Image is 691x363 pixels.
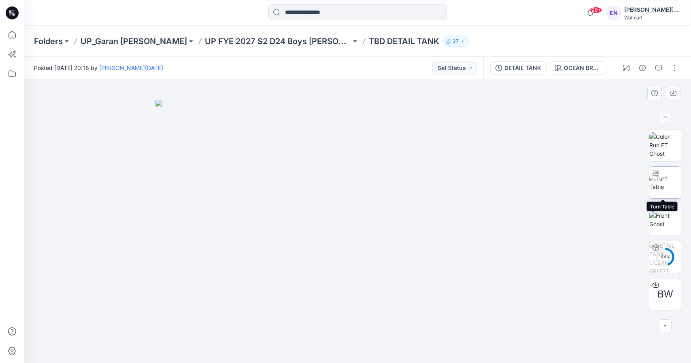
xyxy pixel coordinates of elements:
[34,64,163,72] span: Posted [DATE] 20:18 by
[442,36,469,47] button: 37
[99,64,163,71] a: [PERSON_NAME][DATE]
[649,132,681,158] img: Color Run FT Ghost
[205,36,351,47] a: UP FYE 2027 S2 D24 Boys [PERSON_NAME]
[649,211,681,228] img: Front Ghost
[636,62,649,74] button: Details
[649,174,681,191] img: Turn Table
[624,5,681,15] div: [PERSON_NAME][DATE]
[81,36,187,47] a: UP_Garan [PERSON_NAME]
[624,15,681,21] div: Walmart
[369,36,439,47] p: TBD DETAIL TANK
[453,37,459,46] p: 37
[649,241,681,273] img: DETAIL TANK OCEAN BREEZE
[606,6,621,20] div: EN
[504,64,541,72] div: DETAIL TANK
[564,64,601,72] div: OCEAN BREEZE
[655,253,675,260] div: 44 %
[657,287,673,301] span: BW
[490,62,546,74] button: DETAIL TANK
[34,36,63,47] a: Folders
[590,7,602,13] span: 99+
[550,62,606,74] button: OCEAN BREEZE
